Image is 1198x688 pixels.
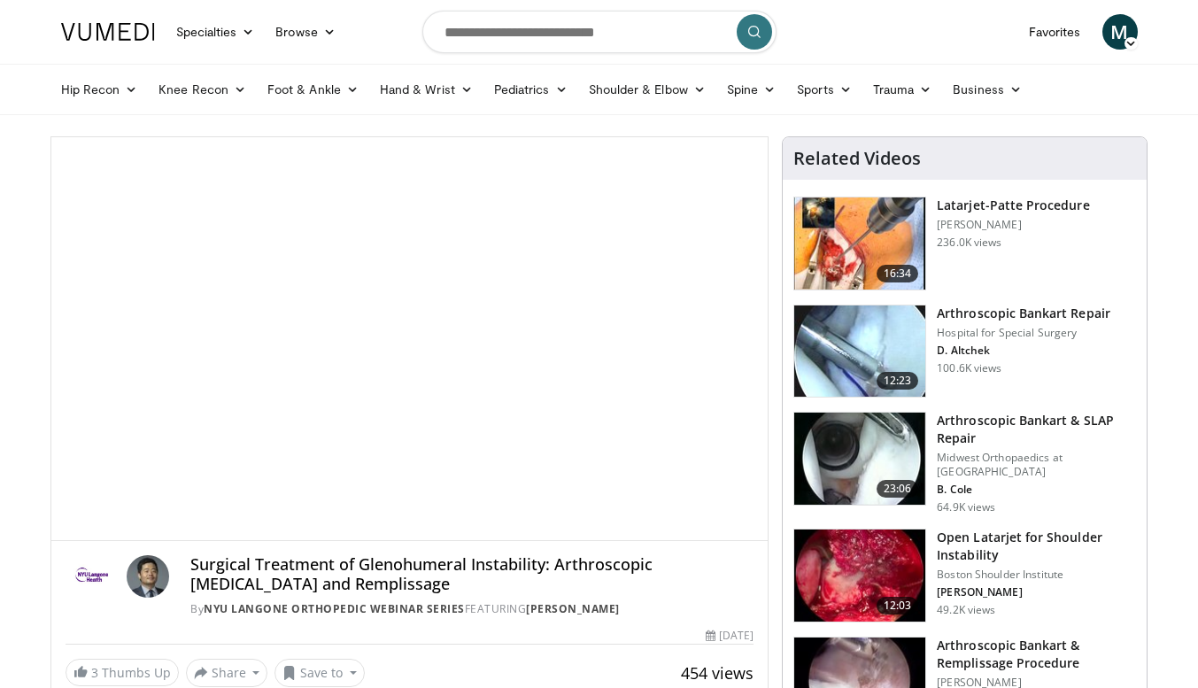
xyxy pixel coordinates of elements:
img: 617583_3.png.150x105_q85_crop-smart_upscale.jpg [794,197,925,290]
a: 3 Thumbs Up [66,659,179,686]
a: Hip Recon [50,72,149,107]
a: Specialties [166,14,266,50]
p: 236.0K views [937,236,1001,250]
button: Save to [274,659,365,687]
a: Browse [265,14,346,50]
a: Business [942,72,1032,107]
p: 64.9K views [937,500,995,514]
p: D. Altchek [937,344,1110,358]
a: Shoulder & Elbow [578,72,716,107]
a: Sports [786,72,862,107]
div: [DATE] [706,628,754,644]
h3: Arthroscopic Bankart & Remplissage Procedure [937,637,1136,672]
h3: Open Latarjet for Shoulder Instability [937,529,1136,564]
a: 12:03 Open Latarjet for Shoulder Instability Boston Shoulder Institute [PERSON_NAME] 49.2K views [793,529,1136,622]
p: 49.2K views [937,603,995,617]
span: 12:23 [877,372,919,390]
p: [PERSON_NAME] [937,585,1136,599]
a: 23:06 Arthroscopic Bankart & SLAP Repair Midwest Orthopaedics at [GEOGRAPHIC_DATA] B. Cole 64.9K ... [793,412,1136,514]
a: [PERSON_NAME] [526,601,620,616]
p: 100.6K views [937,361,1001,375]
a: Trauma [862,72,943,107]
p: [PERSON_NAME] [937,218,1089,232]
img: 944938_3.png.150x105_q85_crop-smart_upscale.jpg [794,530,925,622]
h3: Latarjet-Patte Procedure [937,197,1089,214]
a: 16:34 Latarjet-Patte Procedure [PERSON_NAME] 236.0K views [793,197,1136,290]
a: Knee Recon [148,72,257,107]
a: M [1102,14,1138,50]
p: Boston Shoulder Institute [937,568,1136,582]
span: 23:06 [877,480,919,498]
p: Midwest Orthopaedics at [GEOGRAPHIC_DATA] [937,451,1136,479]
p: Hospital for Special Surgery [937,326,1110,340]
span: 454 views [681,662,754,684]
h3: Arthroscopic Bankart & SLAP Repair [937,412,1136,447]
video-js: Video Player [51,137,769,541]
img: 10039_3.png.150x105_q85_crop-smart_upscale.jpg [794,305,925,398]
span: 3 [91,664,98,681]
p: B. Cole [937,483,1136,497]
h3: Arthroscopic Bankart Repair [937,305,1110,322]
img: NYU Langone Orthopedic Webinar Series [66,555,120,598]
img: Avatar [127,555,169,598]
a: NYU Langone Orthopedic Webinar Series [204,601,465,616]
a: Pediatrics [483,72,578,107]
img: cole_0_3.png.150x105_q85_crop-smart_upscale.jpg [794,413,925,505]
h4: Surgical Treatment of Glenohumeral Instability: Arthroscopic [MEDICAL_DATA] and Remplissage [190,555,754,593]
span: 12:03 [877,597,919,615]
a: Foot & Ankle [257,72,369,107]
div: By FEATURING [190,601,754,617]
a: Hand & Wrist [369,72,483,107]
input: Search topics, interventions [422,11,777,53]
img: VuMedi Logo [61,23,155,41]
span: 16:34 [877,265,919,282]
a: Favorites [1018,14,1092,50]
a: 12:23 Arthroscopic Bankart Repair Hospital for Special Surgery D. Altchek 100.6K views [793,305,1136,398]
a: Spine [716,72,786,107]
h4: Related Videos [793,148,921,169]
button: Share [186,659,268,687]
